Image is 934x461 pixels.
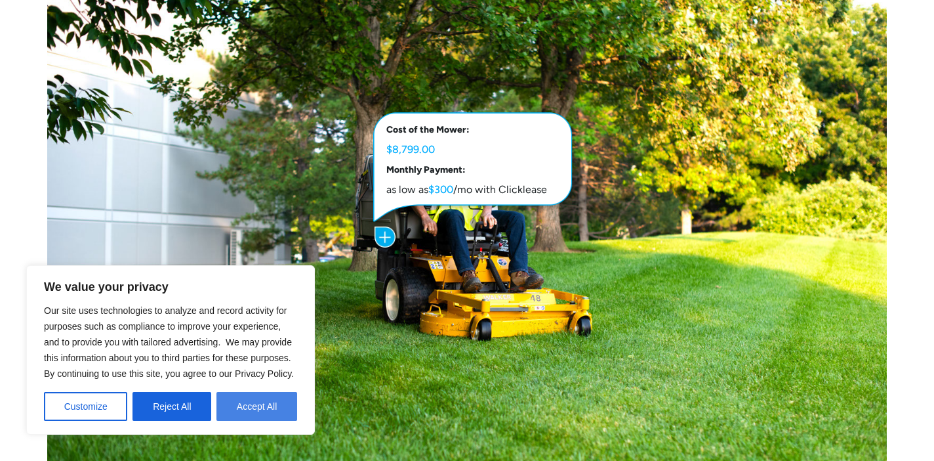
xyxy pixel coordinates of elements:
span: Our site uses technologies to analyze and record activity for purposes such as compliance to impr... [44,305,294,379]
button: Accept All [216,392,297,421]
p: $8,799.00 [386,143,563,157]
h5: Cost of the Mower: [386,123,563,137]
img: Plus icon with blue background [375,227,396,248]
strong: $300 [428,183,453,196]
h5: Monthly Payment: [386,164,563,177]
p: as low as /mo with Clicklease [386,183,563,197]
p: We value your privacy [44,279,297,295]
div: We value your privacy [26,265,315,435]
button: Reject All [132,392,211,421]
button: Customize [44,392,127,421]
